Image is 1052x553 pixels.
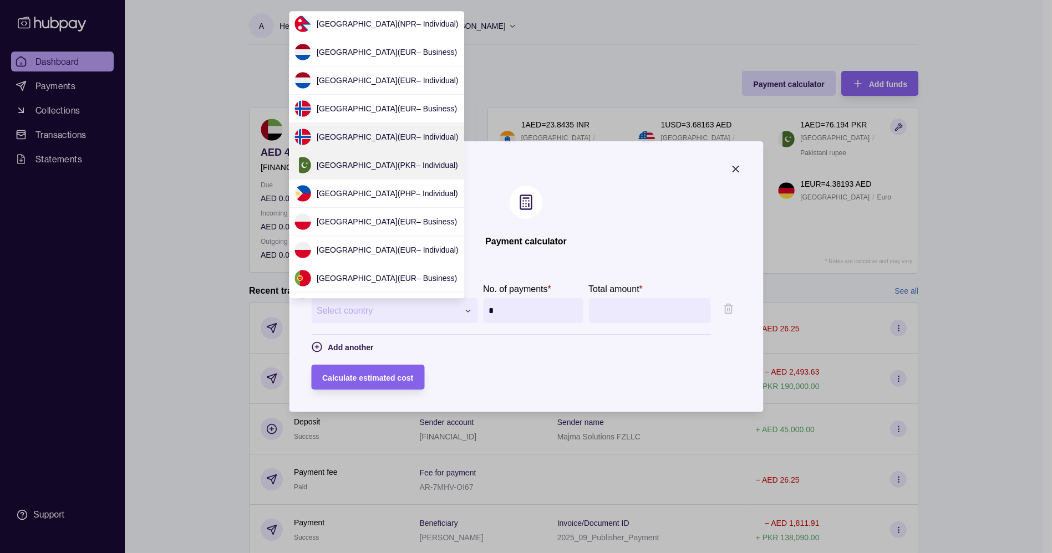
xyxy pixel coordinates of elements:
img: pl [294,213,311,230]
img: no [294,100,311,117]
img: nl [294,44,311,60]
span: [GEOGRAPHIC_DATA] ( EUR – Individual ) [317,132,458,141]
img: pl [294,242,311,258]
span: [GEOGRAPHIC_DATA] ( EUR – Business ) [317,274,457,283]
span: [GEOGRAPHIC_DATA] ( EUR – Individual ) [317,245,458,254]
span: [GEOGRAPHIC_DATA] ( EUR – Individual ) [317,76,458,85]
span: [GEOGRAPHIC_DATA] ( EUR – Business ) [317,217,457,226]
img: np [294,16,311,32]
span: [GEOGRAPHIC_DATA] ( PKR – Individual ) [317,161,458,170]
img: pk [294,157,311,173]
img: nl [294,72,311,89]
img: pt [294,270,311,286]
img: no [294,129,311,145]
span: [GEOGRAPHIC_DATA] ( EUR – Business ) [317,48,457,57]
span: [GEOGRAPHIC_DATA] ( PHP – Individual ) [317,189,458,198]
span: [GEOGRAPHIC_DATA] ( NPR – Individual ) [317,19,458,28]
span: [GEOGRAPHIC_DATA] ( EUR – Business ) [317,104,457,113]
img: ph [294,185,311,202]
